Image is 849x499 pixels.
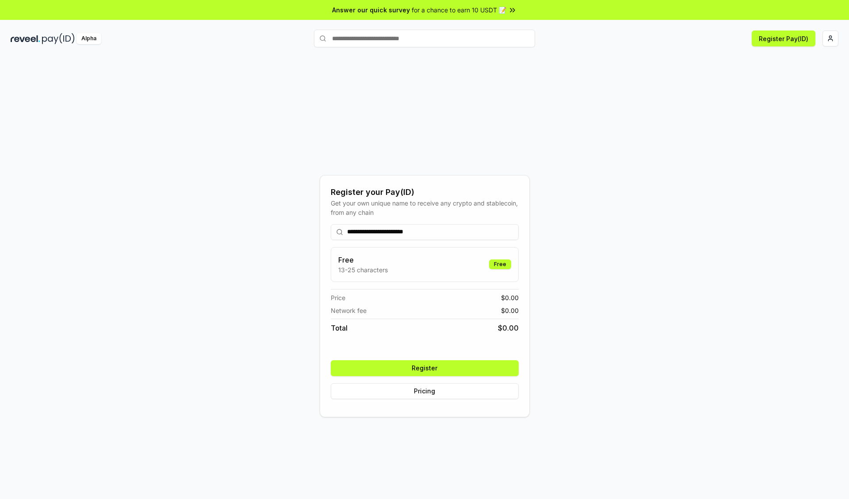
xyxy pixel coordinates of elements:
[42,33,75,44] img: pay_id
[331,306,367,315] span: Network fee
[489,259,511,269] div: Free
[498,323,519,333] span: $ 0.00
[338,255,388,265] h3: Free
[501,293,519,302] span: $ 0.00
[331,360,519,376] button: Register
[331,323,348,333] span: Total
[331,383,519,399] button: Pricing
[76,33,101,44] div: Alpha
[331,186,519,198] div: Register your Pay(ID)
[332,5,410,15] span: Answer our quick survey
[412,5,506,15] span: for a chance to earn 10 USDT 📝
[501,306,519,315] span: $ 0.00
[752,30,815,46] button: Register Pay(ID)
[331,198,519,217] div: Get your own unique name to receive any crypto and stablecoin, from any chain
[11,33,40,44] img: reveel_dark
[331,293,345,302] span: Price
[338,265,388,274] p: 13-25 characters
